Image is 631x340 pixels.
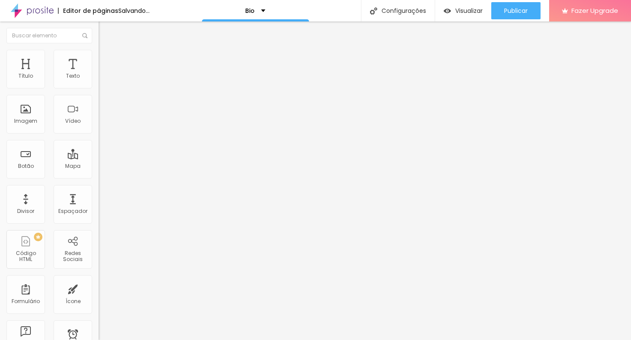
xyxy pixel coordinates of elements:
[370,7,377,15] img: Icone
[435,2,491,19] button: Visualizar
[99,21,631,340] iframe: Editor
[82,33,87,38] img: Icone
[58,8,118,14] div: Editor de páginas
[14,118,37,124] div: Imagem
[504,7,528,14] span: Publicar
[444,7,451,15] img: view-1.svg
[17,208,34,214] div: Divisor
[6,28,92,43] input: Buscar elemento
[245,8,255,14] p: Bio
[65,118,81,124] div: Vídeo
[571,7,618,14] span: Fazer Upgrade
[66,298,81,304] div: Ícone
[12,298,40,304] div: Formulário
[56,250,90,263] div: Redes Sociais
[455,7,483,14] span: Visualizar
[18,163,34,169] div: Botão
[65,163,81,169] div: Mapa
[58,208,87,214] div: Espaçador
[491,2,541,19] button: Publicar
[18,73,33,79] div: Título
[66,73,80,79] div: Texto
[118,8,150,14] div: Salvando...
[9,250,42,263] div: Código HTML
